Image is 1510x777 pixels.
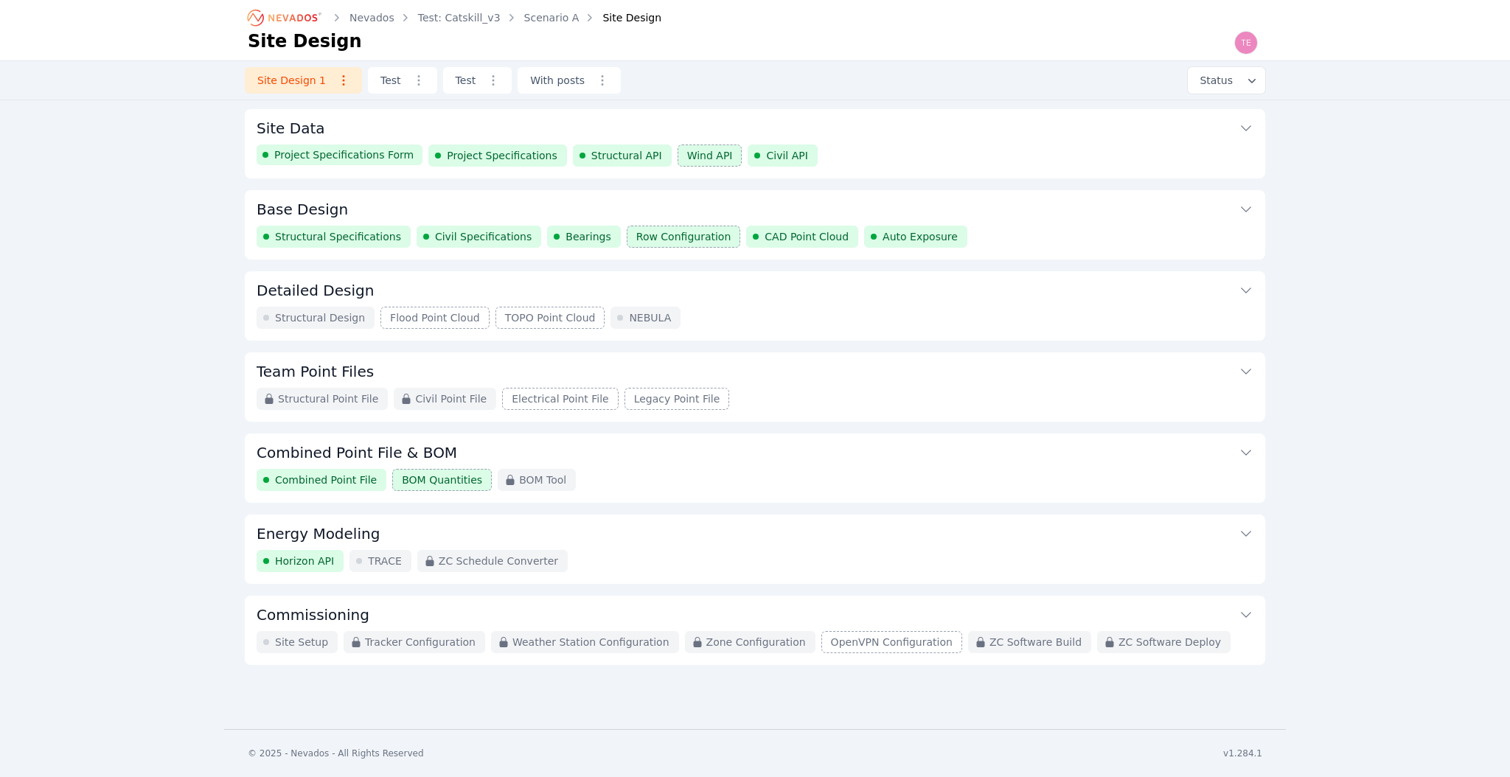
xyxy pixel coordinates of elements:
[257,118,325,139] h3: Site Data
[248,748,424,759] div: © 2025 - Nevados - All Rights Reserved
[636,229,731,244] span: Row Configuration
[443,67,512,94] a: Test
[765,229,849,244] span: CAD Point Cloud
[402,473,482,487] span: BOM Quantities
[418,10,501,25] a: Test: Catskill_v3
[582,10,661,25] div: Site Design
[248,29,362,53] h1: Site Design
[275,473,377,487] span: Combined Point File
[518,67,621,94] a: With posts
[512,635,669,649] span: Weather Station Configuration
[524,10,580,25] a: Scenario A
[245,67,362,94] a: Site Design 1
[248,6,661,29] nav: Breadcrumb
[368,554,402,568] span: TRACE
[1188,67,1265,94] button: Status
[629,310,671,325] span: NEBULA
[766,148,807,163] span: Civil API
[368,67,437,94] a: Test
[275,229,401,244] span: Structural Specifications
[591,148,662,163] span: Structural API
[1118,635,1221,649] span: ZC Software Deploy
[439,554,558,568] span: ZC Schedule Converter
[275,554,334,568] span: Horizon API
[505,310,596,325] span: TOPO Point Cloud
[257,109,1253,144] button: Site Data
[634,391,720,406] span: Legacy Point File
[390,310,480,325] span: Flood Point Cloud
[245,109,1265,178] div: Site DataProject Specifications FormProject SpecificationsStructural APIWind APICivil API
[275,635,328,649] span: Site Setup
[447,148,557,163] span: Project Specifications
[1223,748,1262,759] div: v1.284.1
[415,391,487,406] span: Civil Point File
[245,515,1265,584] div: Energy ModelingHorizon APITRACEZC Schedule Converter
[257,280,374,301] h3: Detailed Design
[512,391,608,406] span: Electrical Point File
[245,352,1265,422] div: Team Point FilesStructural Point FileCivil Point FileElectrical Point FileLegacy Point File
[566,229,611,244] span: Bearings
[1194,73,1233,88] span: Status
[257,199,348,220] h3: Base Design
[519,473,566,487] span: BOM Tool
[435,229,532,244] span: Civil Specifications
[245,596,1265,665] div: CommissioningSite SetupTracker ConfigurationWeather Station ConfigurationZone ConfigurationOpenVP...
[245,271,1265,341] div: Detailed DesignStructural DesignFlood Point CloudTOPO Point CloudNEBULA
[883,229,958,244] span: Auto Exposure
[257,271,1253,307] button: Detailed Design
[257,190,1253,226] button: Base Design
[365,635,476,649] span: Tracker Configuration
[257,604,369,625] h3: Commissioning
[275,310,365,325] span: Structural Design
[831,635,953,649] span: OpenVPN Configuration
[245,190,1265,259] div: Base DesignStructural SpecificationsCivil SpecificationsBearingsRow ConfigurationCAD Point CloudA...
[257,515,1253,550] button: Energy Modeling
[989,635,1082,649] span: ZC Software Build
[687,148,733,163] span: Wind API
[257,433,1253,469] button: Combined Point File & BOM
[1234,31,1258,55] img: Ted Elliott
[257,596,1253,631] button: Commissioning
[245,433,1265,503] div: Combined Point File & BOMCombined Point FileBOM QuantitiesBOM Tool
[706,635,806,649] span: Zone Configuration
[274,147,414,162] span: Project Specifications Form
[278,391,378,406] span: Structural Point File
[257,442,457,463] h3: Combined Point File & BOM
[257,361,374,382] h3: Team Point Files
[257,352,1253,388] button: Team Point Files
[257,523,380,544] h3: Energy Modeling
[349,10,394,25] a: Nevados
